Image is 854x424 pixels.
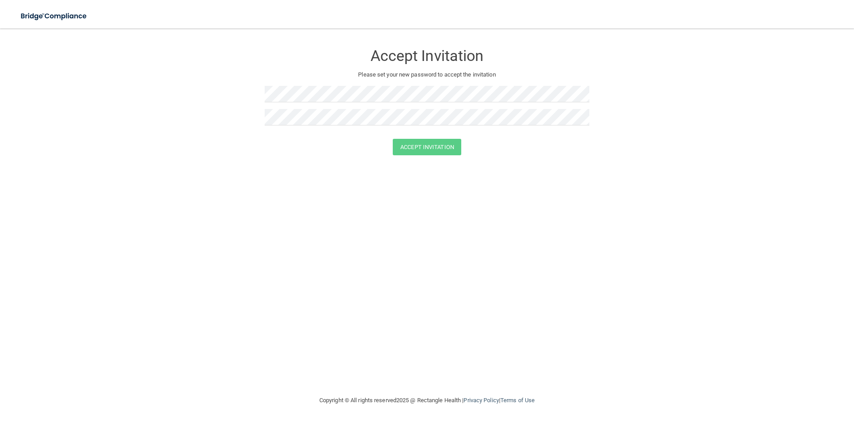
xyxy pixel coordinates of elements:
a: Terms of Use [500,397,535,404]
img: bridge_compliance_login_screen.278c3ca4.svg [13,7,95,25]
iframe: Drift Widget Chat Controller [699,361,843,396]
button: Accept Invitation [393,139,461,155]
h3: Accept Invitation [265,48,589,64]
a: Privacy Policy [463,397,499,404]
div: Copyright © All rights reserved 2025 @ Rectangle Health | | [265,386,589,415]
p: Please set your new password to accept the invitation [271,69,583,80]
